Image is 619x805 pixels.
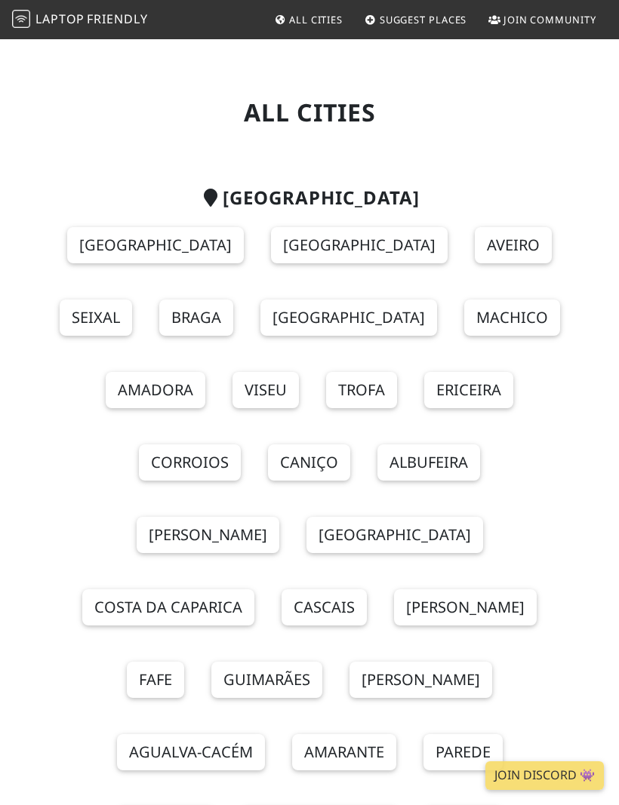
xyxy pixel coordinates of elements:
[350,662,492,698] a: [PERSON_NAME]
[211,662,322,698] a: Guimarães
[87,11,147,27] span: Friendly
[67,227,244,263] a: [GEOGRAPHIC_DATA]
[35,11,85,27] span: Laptop
[233,372,299,408] a: Viseu
[260,300,437,336] a: [GEOGRAPHIC_DATA]
[377,444,480,481] a: Albufeira
[47,187,572,209] h2: [GEOGRAPHIC_DATA]
[159,300,233,336] a: Braga
[127,662,184,698] a: Fafe
[12,10,30,28] img: LaptopFriendly
[326,372,397,408] a: Trofa
[424,372,513,408] a: Ericeira
[47,98,572,127] h1: All Cities
[306,517,483,553] a: [GEOGRAPHIC_DATA]
[282,589,367,625] a: Cascais
[82,589,254,625] a: Costa da Caparica
[394,589,537,625] a: [PERSON_NAME]
[271,227,448,263] a: [GEOGRAPHIC_DATA]
[485,761,604,790] a: Join Discord 👾
[12,7,148,33] a: LaptopFriendly LaptopFriendly
[292,734,396,770] a: Amarante
[60,300,132,336] a: Seixal
[380,13,467,26] span: Suggest Places
[268,6,349,33] a: All Cities
[106,372,205,408] a: Amadora
[359,6,473,33] a: Suggest Places
[464,300,560,336] a: Machico
[268,444,350,481] a: Caniço
[423,734,503,770] a: Parede
[289,13,343,26] span: All Cities
[117,734,265,770] a: Agualva-Cacém
[504,13,596,26] span: Join Community
[137,517,279,553] a: [PERSON_NAME]
[482,6,602,33] a: Join Community
[139,444,241,481] a: Corroios
[475,227,552,263] a: Aveiro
